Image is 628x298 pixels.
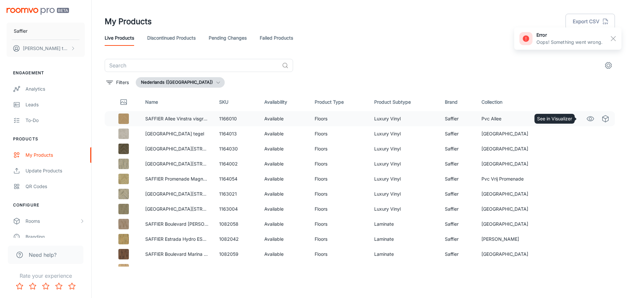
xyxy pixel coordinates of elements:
[145,251,209,258] p: SAFFIER Boulevard Marina plank
[105,30,134,46] a: Live Products
[536,31,602,39] h6: error
[116,79,129,86] p: Filters
[600,113,611,124] a: See in Virtual Samples
[23,45,69,52] p: [PERSON_NAME] ten Broeke
[147,30,196,46] a: Discontinued Products
[309,171,369,186] td: Floors
[145,236,209,243] p: SAFFIER Estrada Hydro EST436H [GEOGRAPHIC_DATA]
[476,217,550,232] td: [GEOGRAPHIC_DATA]
[566,14,615,29] button: Export CSV
[26,151,85,159] div: My Products
[476,156,550,171] td: [GEOGRAPHIC_DATA]
[7,23,85,40] button: Saffier
[26,85,85,93] div: Analytics
[369,156,440,171] td: Luxury Vinyl
[214,141,259,156] td: 1164030
[214,156,259,171] td: 1164002
[214,93,259,111] th: SKU
[440,171,476,186] td: Saffier
[309,232,369,247] td: Floors
[140,93,214,111] th: Name
[259,262,309,277] td: Available
[309,156,369,171] td: Floors
[214,247,259,262] td: 1082059
[369,93,440,111] th: Product Subtype
[369,141,440,156] td: Luxury Vinyl
[602,59,615,72] button: settings
[26,117,85,124] div: To-do
[259,247,309,262] td: Available
[26,101,85,108] div: Leads
[145,205,209,213] p: [GEOGRAPHIC_DATA][STREET_ADDRESS] Plak plank
[145,175,209,183] p: SAFFIER Promenade Magnolia Klik visgraat
[214,262,259,277] td: 1082044
[476,171,550,186] td: Pvc Vrij Promenade
[65,280,78,293] button: Rate 5 star
[145,190,209,198] p: [GEOGRAPHIC_DATA][STREET_ADDRESS] visgraat
[440,232,476,247] td: Saffier
[476,126,550,141] td: [GEOGRAPHIC_DATA]
[26,280,39,293] button: Rate 2 star
[440,247,476,262] td: Saffier
[476,93,550,111] th: Collection
[26,233,85,240] div: Branding
[14,27,27,35] p: Saffier
[259,93,309,111] th: Availability
[440,186,476,202] td: Saffier
[440,262,476,277] td: Saffier
[214,186,259,202] td: 1163021
[440,141,476,156] td: Saffier
[476,141,550,156] td: [GEOGRAPHIC_DATA]
[309,141,369,156] td: Floors
[369,202,440,217] td: Luxury Vinyl
[476,247,550,262] td: [GEOGRAPHIC_DATA]
[214,202,259,217] td: 1163004
[214,171,259,186] td: 1164054
[136,77,225,88] button: Nederlands ([GEOGRAPHIC_DATA])
[369,111,440,126] td: Luxury Vinyl
[259,186,309,202] td: Available
[309,262,369,277] td: Floors
[39,280,52,293] button: Rate 3 star
[440,217,476,232] td: Saffier
[26,218,79,225] div: Rooms
[52,280,65,293] button: Rate 4 star
[259,232,309,247] td: Available
[29,251,57,259] span: Need help?
[440,156,476,171] td: Saffier
[259,111,309,126] td: Available
[214,217,259,232] td: 1082058
[120,98,128,106] svg: Thumbnail
[214,232,259,247] td: 1082042
[105,16,152,27] h1: My Products
[369,232,440,247] td: Laminate
[259,126,309,141] td: Available
[309,247,369,262] td: Floors
[369,171,440,186] td: Luxury Vinyl
[7,40,85,57] button: [PERSON_NAME] ten Broeke
[369,247,440,262] td: Laminate
[105,59,279,72] input: Search
[309,93,369,111] th: Product Type
[209,30,247,46] a: Pending Changes
[440,93,476,111] th: Brand
[145,220,209,228] p: SAFFIER Boulevard [PERSON_NAME] plank
[145,130,209,137] p: [GEOGRAPHIC_DATA] tegel
[476,186,550,202] td: [GEOGRAPHIC_DATA]
[476,111,550,126] td: Pvc Allee
[259,171,309,186] td: Available
[145,266,209,273] p: SAFFIER Estrada Hydro EST533H [GEOGRAPHIC_DATA]
[214,126,259,141] td: 1164013
[259,141,309,156] td: Available
[585,113,596,124] a: See in Visualizer
[145,115,209,122] p: SAFFIER Allee Vinstra visgraat
[369,217,440,232] td: Laminate
[145,160,209,167] p: [GEOGRAPHIC_DATA][STREET_ADDRESS] plank
[476,232,550,247] td: [PERSON_NAME]
[259,202,309,217] td: Available
[369,262,440,277] td: Laminate
[309,111,369,126] td: Floors
[440,111,476,126] td: Saffier
[7,8,69,15] img: Roomvo PRO Beta
[145,145,209,152] p: [GEOGRAPHIC_DATA][STREET_ADDRESS] visgraat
